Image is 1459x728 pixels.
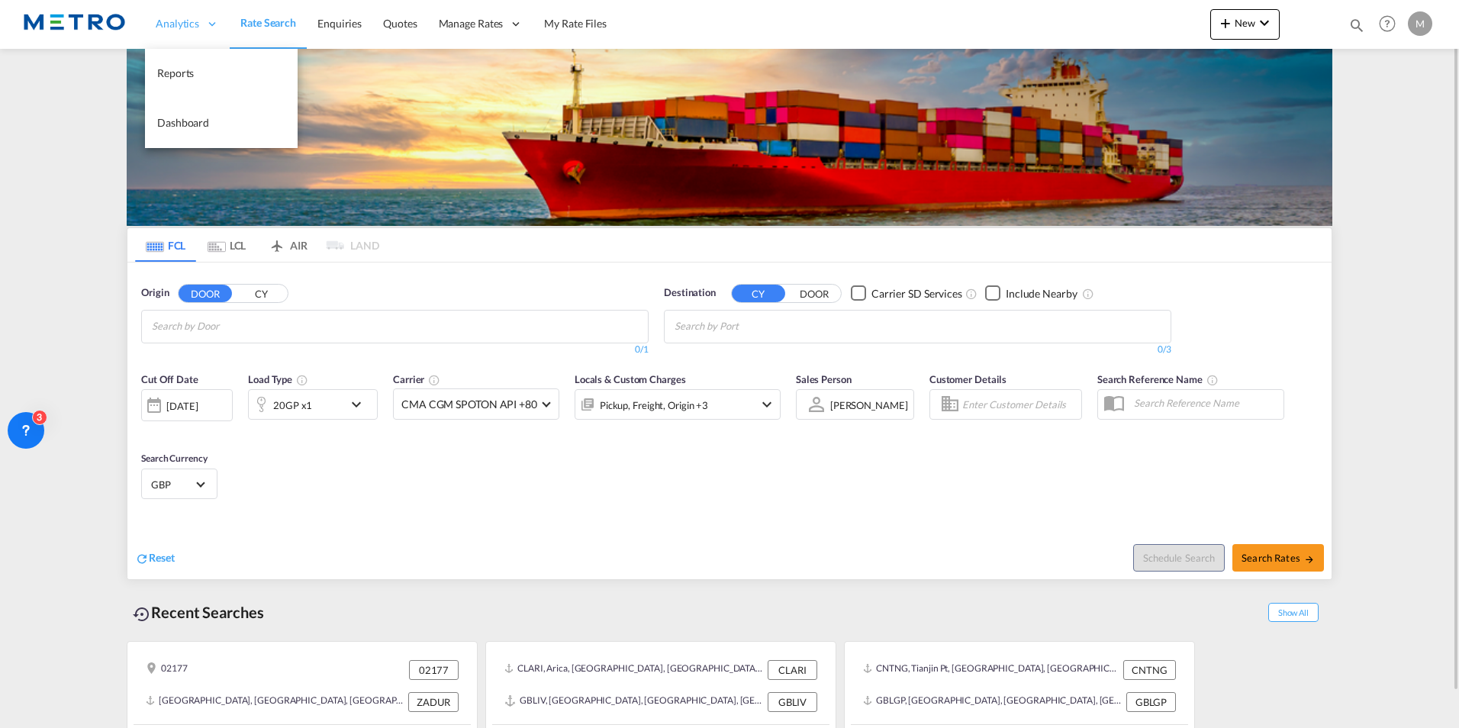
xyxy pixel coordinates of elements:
span: Quotes [383,17,417,30]
button: CY [234,285,288,302]
span: GBP [151,478,194,491]
div: ZADUR, Durban, South Africa, Southern Africa, Africa [146,692,404,712]
div: CLARI [768,660,817,680]
span: Locals & Custom Charges [575,373,686,385]
button: Note: By default Schedule search will only considerorigin ports, destination ports and cut off da... [1133,544,1225,572]
span: Load Type [248,373,308,385]
span: Search Rates [1242,552,1315,564]
span: Rate Search [240,16,296,29]
div: M [1408,11,1432,36]
div: icon-magnify [1348,17,1365,40]
div: [DATE] [141,389,233,421]
div: GBLIV [768,692,817,712]
md-select: Select Currency: £ GBPUnited Kingdom Pound [150,473,209,495]
div: GBLGP, London Gateway Port, United Kingdom, GB & Ireland, Europe [863,692,1122,712]
span: Dashboard [157,116,209,129]
md-pagination-wrapper: Use the left and right arrow keys to navigate between tabs [135,228,379,262]
span: Destination [664,285,716,301]
md-select: Sales Person: Marcel Thomas [829,394,910,416]
button: DOOR [179,285,232,302]
div: Pickup Freight Origin Origin Custom Destination Factory Stuffingicon-chevron-down [575,389,781,420]
md-icon: Your search will be saved by the below given name [1206,374,1219,386]
a: Dashboard [145,98,298,148]
img: 25181f208a6c11efa6aa1bf80d4cef53.png [23,7,126,41]
div: icon-refreshReset [135,550,175,567]
span: Sales Person [796,373,852,385]
span: CMA CGM SPOTON API +80 [401,397,537,412]
button: icon-plus 400-fgNewicon-chevron-down [1210,9,1280,40]
span: New [1216,17,1274,29]
div: Help [1374,11,1408,38]
button: Search Ratesicon-arrow-right [1232,544,1324,572]
md-icon: icon-chevron-down [347,395,373,414]
div: Pickup Freight Origin Origin Custom Destination Factory Stuffing [600,395,708,416]
span: Analytics [156,16,199,31]
div: 02177 [146,660,188,680]
button: CY [732,285,785,302]
md-icon: Unchecked: Ignores neighbouring ports when fetching rates.Checked : Includes neighbouring ports w... [1082,288,1094,300]
md-icon: The selected Trucker/Carrierwill be displayed in the rate results If the rates are from another f... [428,374,440,386]
md-chips-wrap: Chips container with autocompletion. Enter the text area, type text to search, and then use the u... [150,311,303,339]
div: ZADUR [408,692,459,712]
span: Origin [141,285,169,301]
md-icon: Unchecked: Search for CY (Container Yard) services for all selected carriers.Checked : Search for... [965,288,977,300]
div: CNTNG [1123,660,1176,680]
span: Manage Rates [439,16,504,31]
md-icon: icon-airplane [268,237,286,248]
div: [DATE] [166,399,198,413]
button: DOOR [787,285,841,302]
div: 0/1 [141,343,649,356]
div: OriginDOOR CY Chips container with autocompletion. Enter the text area, type text to search, and ... [127,263,1332,579]
md-chips-wrap: Chips container with autocompletion. Enter the text area, type text to search, and then use the u... [672,311,826,339]
span: Search Currency [141,453,208,464]
span: Cut Off Date [141,373,198,385]
div: Carrier SD Services [871,286,962,301]
input: Chips input. [152,314,297,339]
md-icon: icon-chevron-down [758,395,776,414]
div: CNTNG, Tianjin Pt, China, Greater China & Far East Asia, Asia Pacific [863,660,1119,680]
span: Enquiries [317,17,362,30]
md-datepicker: Select [141,420,153,440]
div: 0/3 [664,343,1171,356]
div: 20GP x1icon-chevron-down [248,389,378,420]
div: 02177 [409,660,459,680]
md-checkbox: Checkbox No Ink [851,285,962,301]
div: CLARI, Arica, Chile, South America, Americas [504,660,764,680]
span: Help [1374,11,1400,37]
md-icon: icon-arrow-right [1304,554,1315,565]
span: Customer Details [929,373,1006,385]
span: My Rate Files [544,17,607,30]
div: GBLGP [1126,692,1176,712]
div: GBLIV, Liverpool, United Kingdom, GB & Ireland, Europe [504,692,764,712]
md-icon: icon-magnify [1348,17,1365,34]
md-tab-item: FCL [135,228,196,262]
div: Recent Searches [127,595,270,630]
div: [PERSON_NAME] [830,399,908,411]
a: Reports [145,49,298,98]
md-icon: icon-backup-restore [133,605,151,623]
img: LCL+%26+FCL+BACKGROUND.png [127,49,1332,226]
md-tab-item: LCL [196,228,257,262]
span: Search Reference Name [1097,373,1219,385]
md-icon: icon-information-outline [296,374,308,386]
md-tab-item: AIR [257,228,318,262]
input: Chips input. [675,314,820,339]
md-icon: icon-plus 400-fg [1216,14,1235,32]
input: Search Reference Name [1126,391,1283,414]
span: Reports [157,66,194,79]
div: 20GP x1 [273,395,312,416]
md-icon: icon-chevron-down [1255,14,1274,32]
span: Show All [1268,603,1319,622]
md-icon: icon-refresh [135,552,149,565]
div: Include Nearby [1006,286,1077,301]
md-checkbox: Checkbox No Ink [985,285,1077,301]
span: Carrier [393,373,440,385]
input: Enter Customer Details [962,393,1077,416]
span: Reset [149,551,175,564]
